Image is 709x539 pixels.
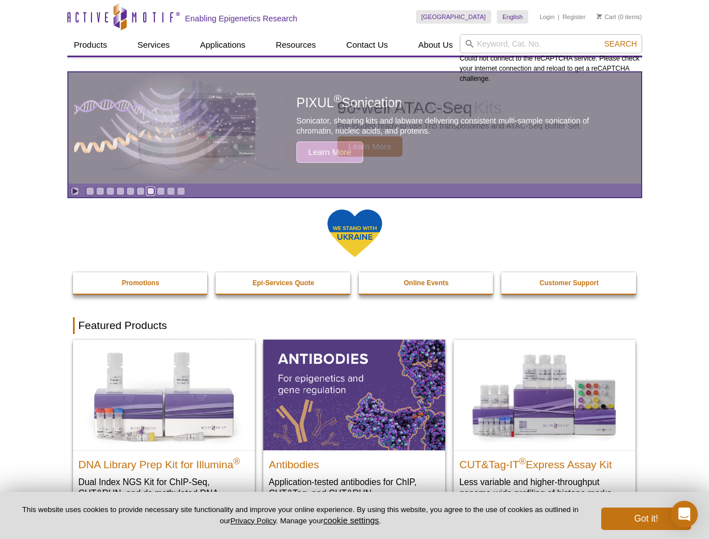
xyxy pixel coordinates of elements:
a: Go to slide 6 [136,187,145,195]
h2: Antibodies [269,454,440,471]
a: Cart [597,13,616,21]
a: All Antibodies Antibodies Application-tested antibodies for ChIP, CUT&Tag, and CUT&RUN. [263,340,445,510]
a: Applications [193,34,252,56]
p: Application-tested antibodies for ChIP, CUT&Tag, and CUT&RUN. [269,476,440,499]
a: DNA Library Prep Kit for Illumina DNA Library Prep Kit for Illumina® Dual Index NGS Kit for ChIP-... [73,340,255,521]
a: Go to slide 5 [126,187,135,195]
a: About Us [411,34,460,56]
a: Customer Support [501,272,637,294]
strong: Online Events [404,279,449,287]
img: PIXUL sonication [74,72,259,184]
sup: ® [234,456,240,465]
strong: Promotions [122,279,159,287]
a: Register [562,13,586,21]
a: Online Events [359,272,495,294]
a: Login [539,13,555,21]
div: Could not connect to the reCAPTCHA service. Please check your internet connection and reload to g... [460,34,642,84]
div: Open Intercom Messenger [671,501,698,528]
a: Go to slide 9 [167,187,175,195]
img: DNA Library Prep Kit for Illumina [73,340,255,450]
h2: Enabling Epigenetics Research [185,13,298,24]
img: We Stand With Ukraine [327,208,383,258]
sup: ® [334,93,342,105]
a: Go to slide 4 [116,187,125,195]
a: Go to slide 1 [86,187,94,195]
strong: Customer Support [539,279,598,287]
a: [GEOGRAPHIC_DATA] [416,10,492,24]
a: Go to slide 3 [106,187,115,195]
span: PIXUL Sonication [296,95,402,110]
a: English [497,10,528,24]
a: Go to slide 2 [96,187,104,195]
span: Learn More [296,141,363,163]
strong: Epi-Services Quote [253,279,314,287]
a: Services [131,34,177,56]
button: Search [601,39,640,49]
a: Toggle autoplay [71,187,79,195]
article: PIXUL Sonication [68,72,641,184]
sup: ® [519,456,526,465]
li: (0 items) [597,10,642,24]
a: Contact Us [340,34,395,56]
a: Epi-Services Quote [216,272,351,294]
h2: DNA Library Prep Kit for Illumina [79,454,249,471]
input: Keyword, Cat. No. [460,34,642,53]
img: Your Cart [597,13,602,19]
a: Products [67,34,114,56]
p: This website uses cookies to provide necessary site functionality and improve your online experie... [18,505,583,526]
a: Go to slide 8 [157,187,165,195]
p: Less variable and higher-throughput genome-wide profiling of histone marks​. [459,476,630,499]
a: CUT&Tag-IT® Express Assay Kit CUT&Tag-IT®Express Assay Kit Less variable and higher-throughput ge... [454,340,635,510]
a: Privacy Policy [230,517,276,525]
button: Got it! [601,508,691,530]
img: CUT&Tag-IT® Express Assay Kit [454,340,635,450]
a: Resources [269,34,323,56]
a: Go to slide 10 [177,187,185,195]
p: Dual Index NGS Kit for ChIP-Seq, CUT&RUN, and ds methylated DNA assays. [79,476,249,510]
h2: CUT&Tag-IT Express Assay Kit [459,454,630,471]
a: Promotions [73,272,209,294]
p: Sonicator, shearing kits and labware delivering consistent multi-sample sonication of chromatin, ... [296,116,615,136]
li: | [558,10,560,24]
a: Go to slide 7 [147,187,155,195]
img: All Antibodies [263,340,445,450]
h2: Featured Products [73,317,637,334]
span: Search [604,39,637,48]
a: PIXUL sonication PIXUL®Sonication Sonicator, shearing kits and labware delivering consistent mult... [68,72,641,184]
button: cookie settings [323,515,379,525]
